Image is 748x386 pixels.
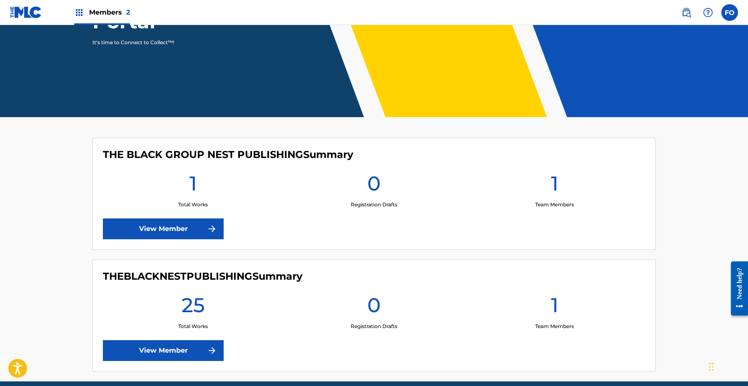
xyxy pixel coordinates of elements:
[178,323,208,330] p: Total Works
[678,4,695,21] a: Public Search
[351,201,397,208] p: Registration Drafts
[535,201,574,208] p: Team Members
[207,224,217,234] img: f7272a7cc735f4ea7f67.svg
[103,148,353,161] h4: THE BLACK GROUP NEST PUBLISHING
[709,354,714,379] div: Drag
[551,293,559,323] h1: 1
[551,171,559,201] h1: 1
[103,218,224,239] a: View Member
[189,171,197,201] h1: 1
[681,8,691,18] img: search
[367,171,381,201] h1: 0
[700,4,716,21] div: Help
[178,201,208,208] p: Total Works
[351,323,397,330] p: Registration Drafts
[725,255,748,322] iframe: Resource Center
[89,8,130,17] span: Members
[103,340,224,361] a: View Member
[721,4,738,21] div: User Menu
[103,270,302,283] h4: THEBLACKNESTPUBLISHING
[706,346,748,386] iframe: Chat Widget
[207,346,217,356] img: f7272a7cc735f4ea7f67.svg
[92,39,237,46] p: It's time to Connect to Collect™!
[703,8,713,18] img: help
[10,6,42,18] img: MLC Logo
[126,8,130,16] span: 2
[367,293,381,323] h1: 0
[535,323,574,330] p: Team Members
[182,293,205,323] h1: 25
[74,8,84,18] img: Top Rightsholders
